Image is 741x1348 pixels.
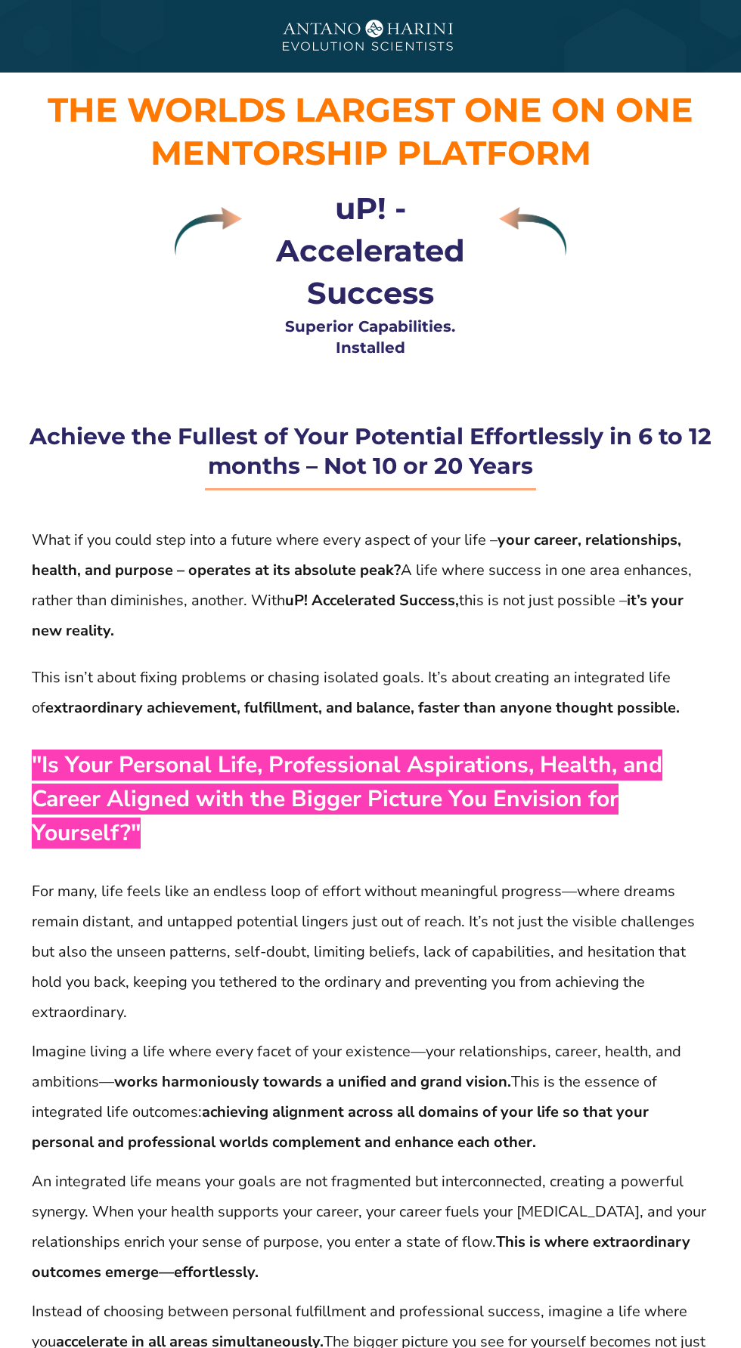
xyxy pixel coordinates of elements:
p: Imagine living a life where every facet of your existence—your relationships, career, health, and... [32,1037,709,1158]
span: entorship Platform [182,132,591,173]
strong: uP! - Accelerated Success [276,190,465,311]
img: Layer 9 [175,207,242,256]
span: THE WORLDS LARGEST ONE ON ONE M [48,89,693,173]
p: An integrated life means your goals are not fragmented but interconnected, creating a powerful sy... [32,1167,709,1288]
p: This isn’t about fixing problems or chasing isolated goals. It’s about creating an integrated lif... [32,663,709,723]
strong: fulfillment, and balance, faster than anyone thought possible. [244,697,680,718]
strong: Achieve the Fullest of Your Potential Effortlessly in 6 to 12 months – Not 10 or 20 Years [29,422,712,480]
strong: achieving alignment across all domains of your life so that your personal and professional worlds... [32,1102,649,1152]
img: Layer 9 copy [499,207,566,256]
img: A&H_Ev png [257,8,484,65]
strong: Superior Capabilities. Installed [285,317,455,357]
p: What if you could step into a future where every aspect of your life – A life where success in on... [32,525,709,646]
strong: works harmoniously towards a unified and grand vision. [114,1071,511,1092]
strong: uP! Accelerated Success, [285,590,459,611]
span: "Is Your Personal Life, Professional Aspirations, Health, and Career Aligned with the Bigger Pict... [32,750,662,849]
p: For many, life feels like an endless loop of effort without meaningful progress—where dreams rema... [32,877,709,1028]
strong: extraordinary achievement, [45,697,240,718]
